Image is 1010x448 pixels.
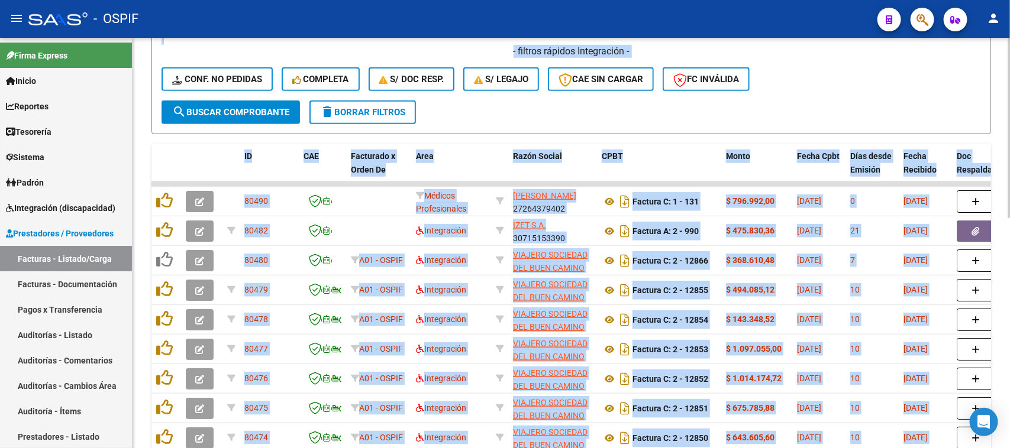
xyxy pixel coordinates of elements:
span: CAE [304,151,319,161]
span: VIAJERO SOCIEDAD DEL BUEN CAMINO S.A. [513,368,588,405]
strong: Factura C: 2 - 12850 [633,433,708,443]
strong: $ 368.610,48 [726,255,775,265]
span: Inicio [6,74,36,87]
span: A01 - OSPIF [359,403,403,413]
span: Borrar Filtros [320,107,405,118]
strong: $ 643.605,60 [726,433,775,442]
strong: $ 675.785,88 [726,403,775,413]
strong: Factura C: 2 - 12855 [633,285,708,295]
span: Integración [416,374,466,383]
span: Conf. no pedidas [172,74,262,85]
div: 30714136905 [513,366,592,391]
div: 30715153390 [513,219,592,244]
span: Integración [416,255,466,265]
span: VIAJERO SOCIEDAD DEL BUEN CAMINO S.A. [513,250,588,287]
span: ID [244,151,252,161]
span: A01 - OSPIF [359,255,403,265]
span: Reportes [6,100,49,113]
mat-icon: menu [9,11,24,25]
datatable-header-cell: Días desde Emisión [846,144,899,196]
span: 10 [850,374,860,383]
span: CPBT [602,151,623,161]
span: [DATE] [797,285,821,294]
mat-icon: person [986,11,1001,25]
span: FC Inválida [673,74,739,85]
div: 30714136905 [513,337,592,362]
span: [PERSON_NAME] [513,191,576,200]
strong: $ 475.830,36 [726,226,775,235]
span: Completa [292,74,349,85]
span: [DATE] [797,374,821,383]
button: Buscar Comprobante [162,100,300,124]
i: Descargar documento [617,310,633,329]
h4: - filtros rápidos Integración - [162,45,981,58]
span: IZET S.A. [513,220,546,230]
i: Descargar documento [617,369,633,388]
span: [DATE] [797,344,821,353]
span: [DATE] [797,314,821,324]
span: Doc Respaldatoria [957,151,1010,174]
span: Prestadores / Proveedores [6,227,114,240]
datatable-header-cell: Monto [721,144,792,196]
span: [DATE] [903,314,928,324]
datatable-header-cell: Fecha Recibido [899,144,952,196]
span: Monto [726,151,750,161]
span: Buscar Comprobante [172,107,289,118]
i: Descargar documento [617,222,633,241]
datatable-header-cell: Facturado x Orden De [346,144,411,196]
mat-icon: search [172,105,186,119]
span: 10 [850,285,860,294]
span: Integración [416,226,466,235]
span: [DATE] [797,403,821,413]
strong: $ 143.348,52 [726,314,775,324]
span: Integración [416,314,466,324]
span: 21 [850,226,860,235]
span: 10 [850,433,860,442]
span: 7 [850,255,855,265]
div: 30714136905 [513,278,592,303]
span: VIAJERO SOCIEDAD DEL BUEN CAMINO S.A. [513,309,588,346]
span: Firma Express [6,49,67,62]
span: Area [416,151,434,161]
i: Descargar documento [617,340,633,359]
strong: Factura C: 2 - 12854 [633,315,708,324]
datatable-header-cell: CAE [299,144,346,196]
button: Borrar Filtros [309,100,416,124]
span: [DATE] [797,196,821,206]
strong: Factura A: 2 - 990 [633,226,699,236]
span: A01 - OSPIF [359,433,403,442]
span: A01 - OSPIF [359,314,403,324]
span: A01 - OSPIF [359,374,403,383]
span: [DATE] [903,374,928,383]
span: Razón Social [513,151,562,161]
span: Integración [416,285,466,294]
span: Fecha Recibido [903,151,937,174]
span: [DATE] [903,196,928,206]
button: CAE SIN CARGAR [548,67,654,91]
span: A01 - OSPIF [359,344,403,353]
button: S/ Doc Resp. [369,67,455,91]
span: CAE SIN CARGAR [559,74,643,85]
span: A01 - OSPIF [359,285,403,294]
span: 80474 [244,433,268,442]
span: [DATE] [903,403,928,413]
div: Open Intercom Messenger [970,408,998,436]
span: 10 [850,344,860,353]
strong: $ 796.992,00 [726,196,775,206]
strong: Factura C: 2 - 12866 [633,256,708,265]
span: [DATE] [903,344,928,353]
span: - OSPIF [93,6,138,32]
span: 80477 [244,344,268,353]
i: Descargar documento [617,428,633,447]
span: 80478 [244,314,268,324]
i: Descargar documento [617,399,633,418]
span: [DATE] [903,255,928,265]
button: S/ legajo [463,67,539,91]
span: Facturado x Orden De [351,151,395,174]
div: 27264379402 [513,189,592,214]
span: 80479 [244,285,268,294]
span: Integración [416,344,466,353]
datatable-header-cell: ID [240,144,299,196]
div: 30714136905 [513,307,592,332]
span: VIAJERO SOCIEDAD DEL BUEN CAMINO S.A. [513,280,588,316]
